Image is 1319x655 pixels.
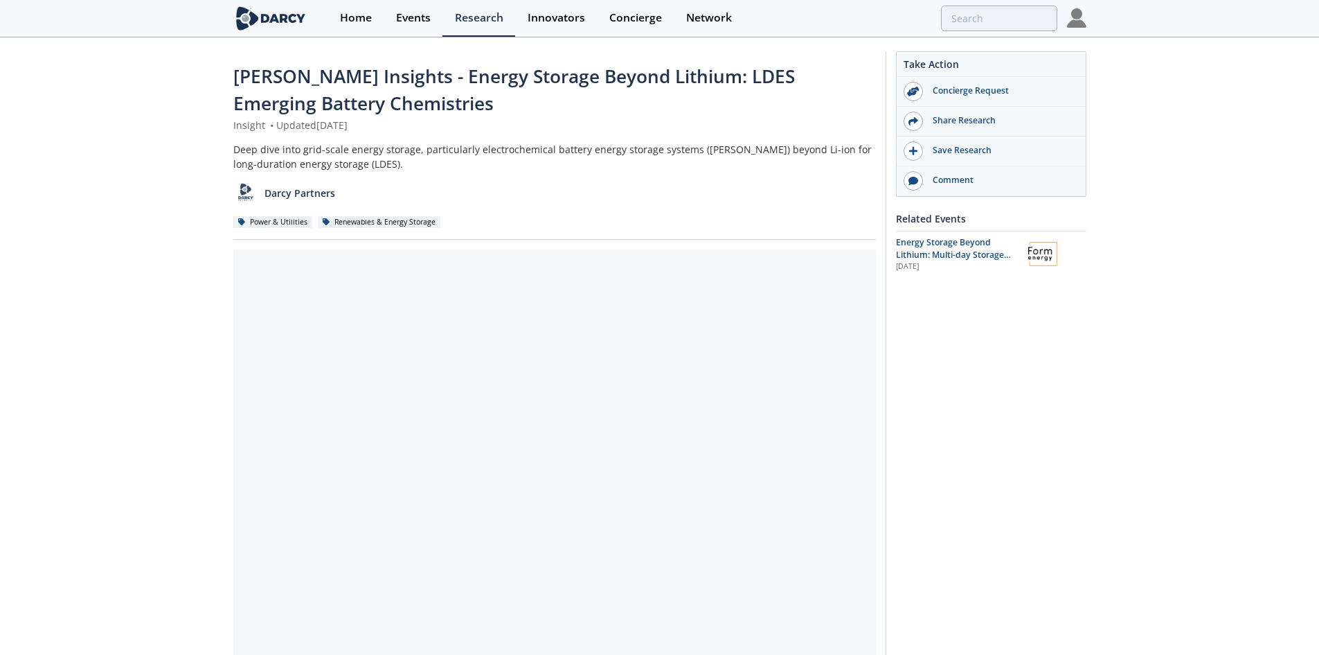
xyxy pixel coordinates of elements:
div: Network [686,12,732,24]
div: Share Research [923,114,1078,127]
span: [PERSON_NAME] Insights - Energy Storage Beyond Lithium: LDES Emerging Battery Chemistries [233,64,795,116]
div: Concierge Request [923,85,1078,97]
div: Save Research [923,144,1078,157]
div: Home [340,12,372,24]
iframe: chat widget [1261,600,1305,641]
div: Events [396,12,431,24]
div: Comment [923,174,1078,186]
img: Profile [1067,8,1086,28]
img: Form Energy [1028,242,1058,266]
div: [DATE] [896,261,1019,272]
div: Take Action [897,57,1086,77]
div: Power & Utilities [233,216,313,229]
img: logo-wide.svg [233,6,309,30]
div: Innovators [528,12,585,24]
div: Research [455,12,503,24]
div: Insight Updated [DATE] [233,118,876,132]
input: Advanced Search [941,6,1057,31]
p: Darcy Partners [264,186,335,200]
a: Energy Storage Beyond Lithium: Multi-day Storage with Form Energy [DATE] Form Energy [896,236,1086,273]
span: • [268,119,276,132]
div: Concierge [609,12,662,24]
div: Renewables & Energy Storage [318,216,441,229]
div: Related Events [896,207,1086,231]
span: Energy Storage Beyond Lithium: Multi-day Storage with Form Energy [896,236,1011,274]
div: Deep dive into grid-scale energy storage, particularly electrochemical battery energy storage sys... [233,142,876,171]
